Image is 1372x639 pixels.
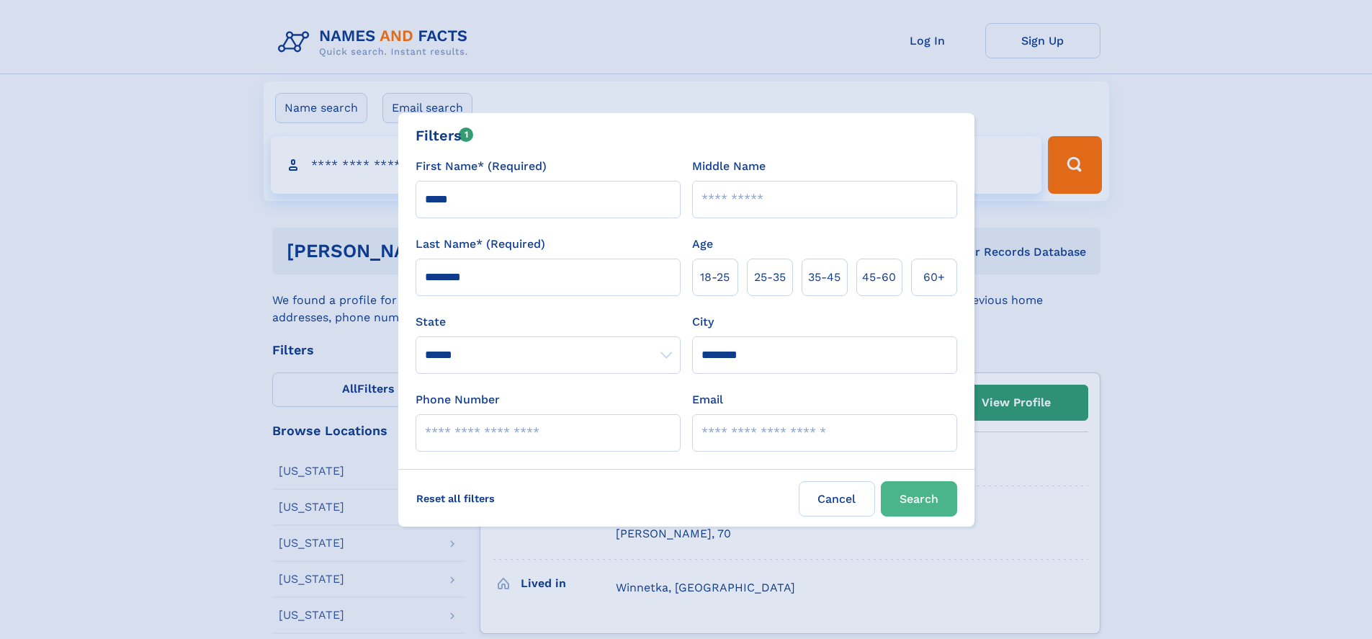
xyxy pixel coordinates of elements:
label: City [692,313,714,331]
span: 45‑60 [862,269,896,286]
span: 18‑25 [700,269,730,286]
label: Cancel [799,481,875,517]
span: 35‑45 [808,269,840,286]
span: 25‑35 [754,269,786,286]
label: State [416,313,681,331]
label: Age [692,236,713,253]
label: First Name* (Required) [416,158,547,175]
label: Phone Number [416,391,500,408]
div: Filters [416,125,474,146]
label: Last Name* (Required) [416,236,545,253]
span: 60+ [923,269,945,286]
label: Reset all filters [407,481,504,516]
label: Middle Name [692,158,766,175]
label: Email [692,391,723,408]
button: Search [881,481,957,517]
